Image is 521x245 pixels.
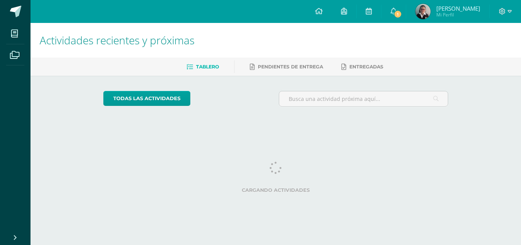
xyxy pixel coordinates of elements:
[349,64,383,70] span: Entregadas
[436,5,480,12] span: [PERSON_NAME]
[436,11,480,18] span: Mi Perfil
[40,33,195,47] span: Actividades recientes y próximas
[103,187,449,193] label: Cargando actividades
[250,61,323,73] a: Pendientes de entrega
[187,61,219,73] a: Tablero
[258,64,323,70] span: Pendientes de entrega
[341,61,383,73] a: Entregadas
[415,4,431,19] img: d4646545995ae82894aa9954e72e3c1d.png
[394,10,402,18] span: 1
[103,91,190,106] a: todas las Actividades
[196,64,219,70] span: Tablero
[279,91,448,106] input: Busca una actividad próxima aquí...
